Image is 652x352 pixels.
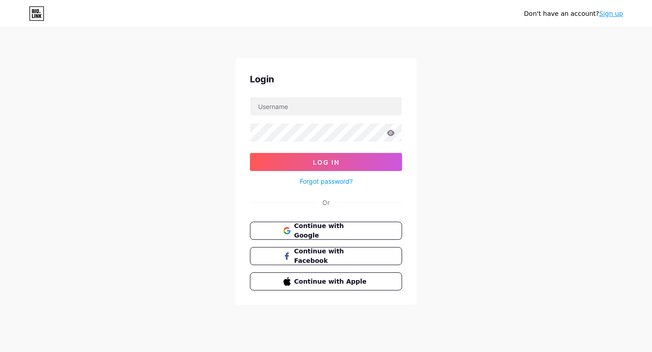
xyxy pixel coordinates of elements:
[250,247,402,265] button: Continue with Facebook
[300,176,353,186] a: Forgot password?
[313,158,340,166] span: Log In
[599,10,623,17] a: Sign up
[294,247,369,266] span: Continue with Facebook
[250,97,402,115] input: Username
[294,277,369,286] span: Continue with Apple
[294,221,369,240] span: Continue with Google
[250,72,402,86] div: Login
[250,222,402,240] button: Continue with Google
[322,198,330,207] div: Or
[250,153,402,171] button: Log In
[250,272,402,290] button: Continue with Apple
[524,9,623,19] div: Don't have an account?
